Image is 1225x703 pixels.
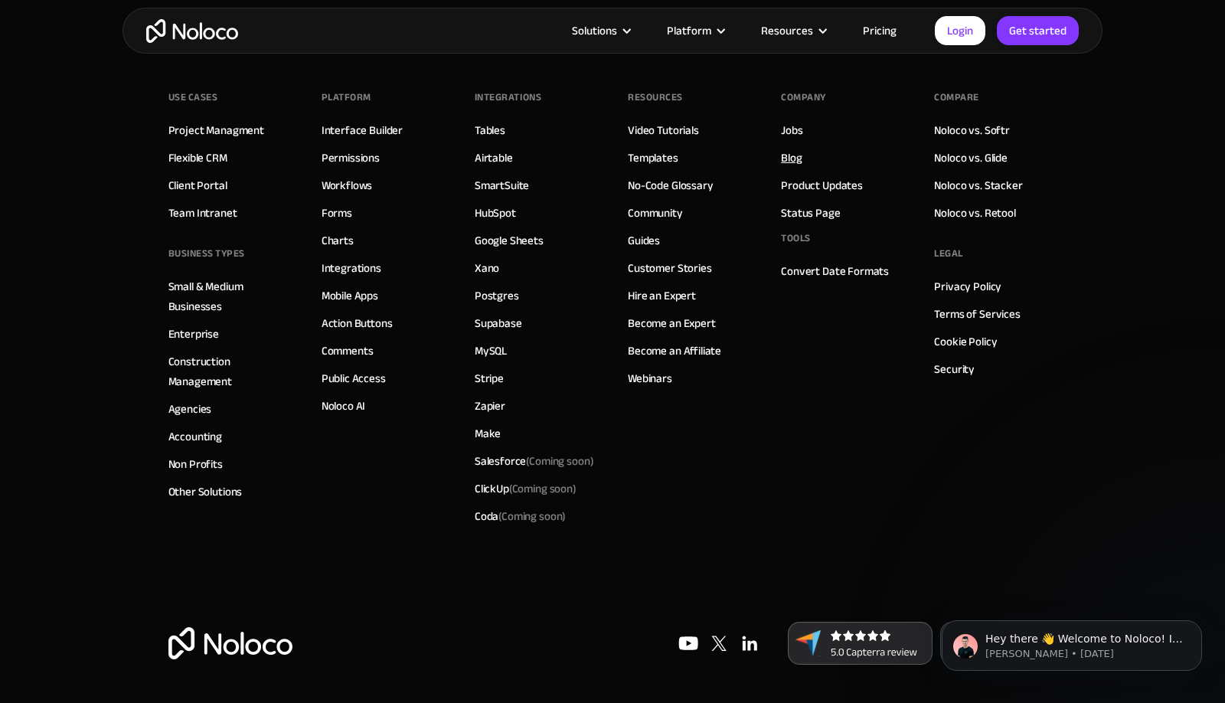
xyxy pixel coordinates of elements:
a: Permissions [322,148,380,168]
div: Resources [742,21,844,41]
a: Mobile Apps [322,286,378,306]
div: Tools [781,227,811,250]
a: Video Tutorials [628,120,699,140]
a: home [146,19,238,43]
span: (Coming soon) [526,450,593,472]
a: Stripe [475,368,504,388]
a: Blog [781,148,802,168]
a: Flexible CRM [168,148,227,168]
a: HubSpot [475,203,516,223]
a: Pricing [844,21,916,41]
a: Comments [322,341,374,361]
span: (Coming soon) [498,505,566,527]
a: Other Solutions [168,482,243,502]
div: Platform [648,21,742,41]
a: Small & Medium Businesses [168,276,291,316]
a: Integrations [322,258,381,278]
a: Convert Date Formats [781,261,889,281]
div: ClickUp [475,479,577,499]
a: Noloco vs. Softr [934,120,1010,140]
a: Client Portal [168,175,227,195]
div: Salesforce [475,451,594,471]
a: Product Updates [781,175,863,195]
a: Noloco vs. Retool [934,203,1015,223]
div: Company [781,86,826,109]
div: Solutions [553,21,648,41]
span: (Coming soon) [509,478,577,499]
div: Legal [934,242,963,265]
a: Agencies [168,399,212,419]
a: Team Intranet [168,203,237,223]
div: Resources [761,21,813,41]
a: Zapier [475,396,505,416]
a: Construction Management [168,351,291,391]
a: Security [934,359,975,379]
a: Status Page [781,203,840,223]
a: Webinars [628,368,672,388]
div: Platform [667,21,711,41]
a: MySQL [475,341,507,361]
a: Privacy Policy [934,276,1001,296]
a: Hire an Expert [628,286,696,306]
a: Public Access [322,368,386,388]
div: Platform [322,86,371,109]
a: Charts [322,231,354,250]
a: Enterprise [168,324,220,344]
a: Make [475,423,501,443]
a: Login [935,16,985,45]
div: Use Cases [168,86,218,109]
a: Interface Builder [322,120,403,140]
a: Forms [322,203,352,223]
a: SmartSuite [475,175,530,195]
a: Become an Expert [628,313,716,333]
iframe: Intercom notifications message [919,588,1225,695]
div: Coda [475,506,566,526]
a: Action Buttons [322,313,393,333]
a: Xano [475,258,499,278]
a: Workflows [322,175,373,195]
div: Resources [628,86,683,109]
a: No-Code Glossary [628,175,714,195]
div: INTEGRATIONS [475,86,541,109]
a: Cookie Policy [934,332,997,351]
a: Non Profits [168,454,223,474]
a: Noloco vs. Stacker [934,175,1022,195]
a: Google Sheets [475,231,544,250]
div: Compare [934,86,979,109]
a: Get started [997,16,1079,45]
a: Noloco vs. Glide [934,148,1008,168]
a: Guides [628,231,660,250]
div: Solutions [572,21,617,41]
a: Terms of Services [934,304,1020,324]
a: Supabase [475,313,522,333]
a: Project Managment [168,120,264,140]
a: Community [628,203,683,223]
a: Tables [475,120,505,140]
a: Postgres [475,286,519,306]
a: Jobs [781,120,802,140]
a: Templates [628,148,678,168]
div: BUSINESS TYPES [168,242,245,265]
a: Become an Affiliate [628,341,721,361]
a: Airtable [475,148,513,168]
a: Noloco AI [322,396,366,416]
a: Accounting [168,427,223,446]
a: Customer Stories [628,258,712,278]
